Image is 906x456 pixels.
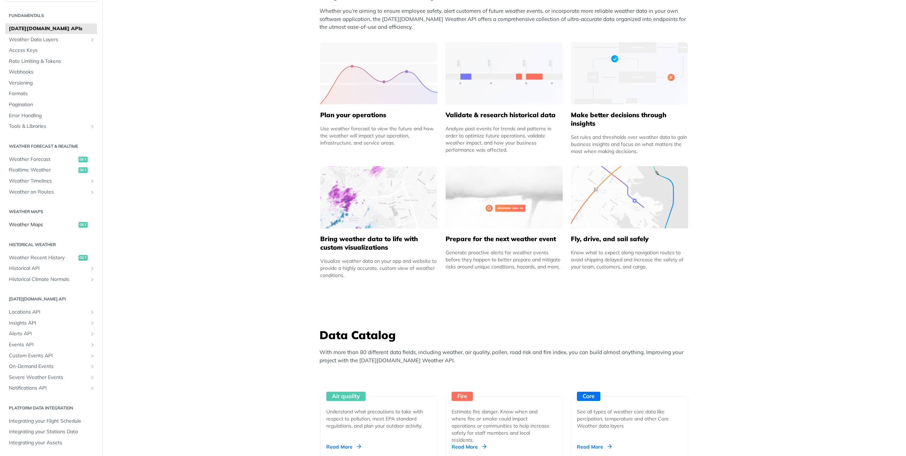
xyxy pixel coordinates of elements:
[571,166,688,228] img: 994b3d6-mask-group-32x.svg
[5,78,97,88] a: Versioning
[5,56,97,67] a: Rate Limiting & Tokens
[5,165,97,175] a: Realtime Weatherget
[320,125,437,146] div: Use weather forecast to view the future and how the weather will impact your operation, infrastru...
[446,235,563,243] h5: Prepare for the next weather event
[5,241,97,248] h2: Historical Weather
[9,352,88,359] span: Custom Events API
[5,45,97,56] a: Access Keys
[5,263,97,274] a: Historical APIShow subpages for Historical API
[446,125,563,153] div: Analyze past events for trends and patterns in order to optimize future operations, validate weat...
[5,208,97,215] h2: Weather Maps
[320,7,692,31] p: Whether you’re aiming to ensure employee safety, alert customers of future weather events, or inc...
[5,307,97,317] a: Locations APIShow subpages for Locations API
[320,166,437,228] img: 4463876-group-4982x.svg
[452,408,551,444] div: Estimate fire danger. Know when and where fire or smoke could impact operations or communities to...
[5,416,97,427] a: Integrating your Flight Schedule
[9,265,88,272] span: Historical API
[9,385,88,392] span: Notifications API
[5,110,97,121] a: Error Handling
[577,408,676,429] div: See all types of weather core data like percipation, temperature and other Core Weather data layers
[89,375,95,380] button: Show subpages for Severe Weather Events
[320,327,692,343] h3: Data Catalog
[5,361,97,372] a: On-Demand EventsShow subpages for On-Demand Events
[89,37,95,43] button: Show subpages for Weather Data Layers
[78,157,88,162] span: get
[320,235,437,252] h5: Bring weather data to life with custom visualizations
[89,364,95,369] button: Show subpages for On-Demand Events
[9,276,88,283] span: Historical Climate Normals
[577,392,600,401] div: Core
[571,42,688,104] img: a22d113-group-496-32x.svg
[5,154,97,165] a: Weather Forecastget
[9,330,88,337] span: Alerts API
[9,36,88,43] span: Weather Data Layers
[5,253,97,263] a: Weather Recent Historyget
[89,320,95,326] button: Show subpages for Insights API
[89,331,95,337] button: Show subpages for Alerts API
[5,329,97,339] a: Alerts APIShow subpages for Alerts API
[577,443,612,450] div: Read More
[571,235,688,243] h5: Fly, drive, and sail safely
[571,249,688,270] div: Know what to expect along navigation routes to avoid shipping delayed and increase the safety of ...
[9,341,88,348] span: Events API
[446,166,563,228] img: 2c0a313-group-496-12x.svg
[9,309,88,316] span: Locations API
[89,342,95,348] button: Show subpages for Events API
[89,309,95,315] button: Show subpages for Locations API
[9,58,95,65] span: Rate Limiting & Tokens
[89,189,95,195] button: Show subpages for Weather on Routes
[5,219,97,230] a: Weather Mapsget
[5,340,97,350] a: Events APIShow subpages for Events API
[9,25,95,32] span: [DATE][DOMAIN_NAME] APIs
[5,427,97,437] a: Integrating your Stations Data
[452,392,473,401] div: Fire
[9,123,88,130] span: Tools & Libraries
[5,383,97,393] a: Notifications APIShow subpages for Notifications API
[5,143,97,150] h2: Weather Forecast & realtime
[320,348,692,364] p: With more than 80 different data fields, including weather, air quality, pollen, road risk and fi...
[5,88,97,99] a: Formats
[9,418,95,425] span: Integrating your Flight Schedule
[5,438,97,448] a: Integrating your Assets
[89,353,95,359] button: Show subpages for Custom Events API
[9,189,88,196] span: Weather on Routes
[5,67,97,77] a: Webhooks
[452,443,486,450] div: Read More
[5,372,97,383] a: Severe Weather EventsShow subpages for Severe Weather Events
[5,176,97,186] a: Weather TimelinesShow subpages for Weather Timelines
[89,178,95,184] button: Show subpages for Weather Timelines
[9,156,77,163] span: Weather Forecast
[78,222,88,228] span: get
[78,255,88,261] span: get
[9,90,95,97] span: Formats
[9,47,95,54] span: Access Keys
[5,99,97,110] a: Pagination
[5,296,97,302] h2: [DATE][DOMAIN_NAME] API
[5,121,97,132] a: Tools & LibrariesShow subpages for Tools & Libraries
[9,439,95,446] span: Integrating your Assets
[326,408,426,429] div: Understand what precautions to take with respect to pollution, meet EPA standard regulations, and...
[326,392,366,401] div: Air quality
[446,42,563,104] img: 13d7ca0-group-496-2.svg
[446,111,563,119] h5: Validate & research historical data
[9,112,95,119] span: Error Handling
[5,318,97,329] a: Insights APIShow subpages for Insights API
[89,124,95,129] button: Show subpages for Tools & Libraries
[9,80,95,87] span: Versioning
[89,277,95,282] button: Show subpages for Historical Climate Normals
[5,351,97,361] a: Custom Events APIShow subpages for Custom Events API
[571,134,688,155] div: Set rules and thresholds over weather data to gain business insights and focus on what matters th...
[5,187,97,197] a: Weather on RoutesShow subpages for Weather on Routes
[320,257,437,279] div: Visualize weather data on your app and website to provide a highly accurate, custom view of weath...
[9,320,88,327] span: Insights API
[78,167,88,173] span: get
[5,405,97,411] h2: Platform DATA integration
[89,385,95,391] button: Show subpages for Notifications API
[9,363,88,370] span: On-Demand Events
[9,254,77,261] span: Weather Recent History
[320,111,437,119] h5: Plan your operations
[89,266,95,271] button: Show subpages for Historical API
[326,443,361,450] div: Read More
[5,12,97,19] h2: Fundamentals
[9,101,95,108] span: Pagination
